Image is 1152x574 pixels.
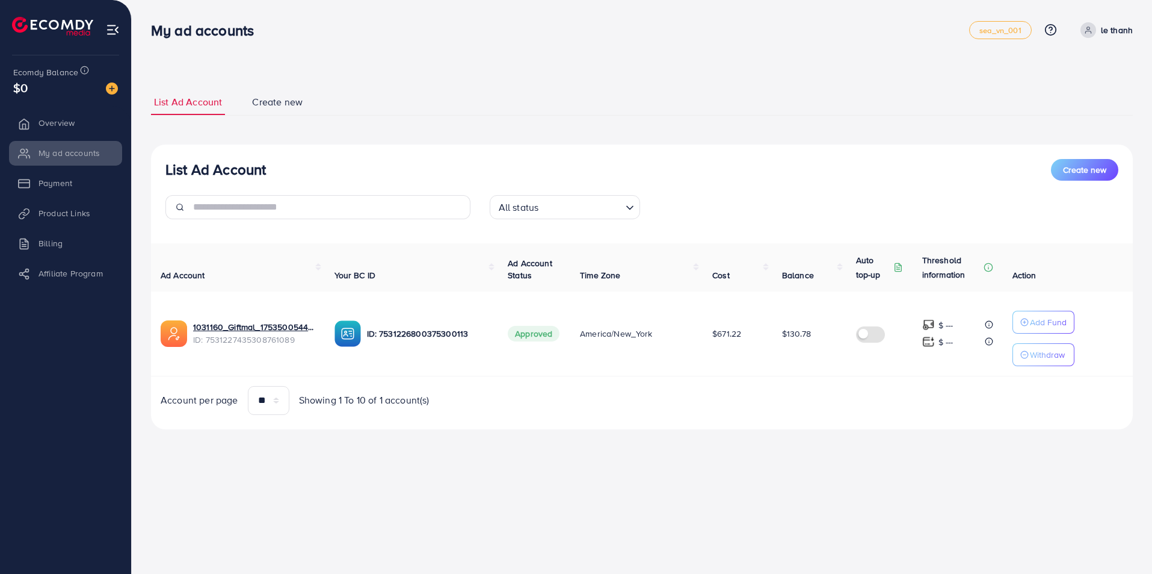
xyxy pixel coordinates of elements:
p: $ --- [938,335,953,349]
img: top-up amount [922,319,935,331]
p: le thanh [1101,23,1133,37]
span: List Ad Account [154,95,222,109]
span: Create new [252,95,303,109]
span: $130.78 [782,328,811,340]
span: America/New_York [580,328,653,340]
span: Showing 1 To 10 of 1 account(s) [299,393,430,407]
p: Add Fund [1030,315,1067,329]
span: Cost [712,269,730,281]
span: Ecomdy Balance [13,66,78,78]
div: <span class='underline'>1031160_Giftmal_1753500544308</span></br>7531227435308761089 [193,321,315,346]
p: ID: 7531226800375300113 [367,326,489,341]
img: top-up amount [922,335,935,348]
span: Your BC ID [334,269,376,281]
a: le thanh [1076,22,1133,38]
p: Threshold information [922,253,981,282]
img: ic-ads-acc.e4c84228.svg [161,320,187,347]
img: logo [12,17,93,36]
span: Account per page [161,393,238,407]
span: Ad Account Status [508,257,552,281]
span: Time Zone [580,269,620,281]
p: $ --- [938,318,953,332]
img: menu [106,23,120,37]
h3: List Ad Account [165,161,266,178]
button: Withdraw [1012,343,1074,366]
p: Auto top-up [856,253,891,282]
a: 1031160_Giftmal_1753500544308 [193,321,315,333]
span: ID: 7531227435308761089 [193,334,315,346]
span: Action [1012,269,1036,281]
img: ic-ba-acc.ded83a64.svg [334,320,361,347]
span: All status [496,199,541,216]
span: Create new [1063,164,1106,176]
button: Add Fund [1012,311,1074,334]
span: $0 [13,79,28,96]
img: image [106,83,118,95]
span: sea_vn_001 [979,27,1021,34]
span: Approved [508,326,559,342]
span: Ad Account [161,269,205,281]
span: Balance [782,269,814,281]
input: Search for option [542,196,620,216]
span: $671.22 [712,328,741,340]
a: sea_vn_001 [969,21,1032,39]
h3: My ad accounts [151,22,263,39]
button: Create new [1051,159,1118,181]
p: Withdraw [1030,348,1065,362]
div: Search for option [490,195,640,219]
